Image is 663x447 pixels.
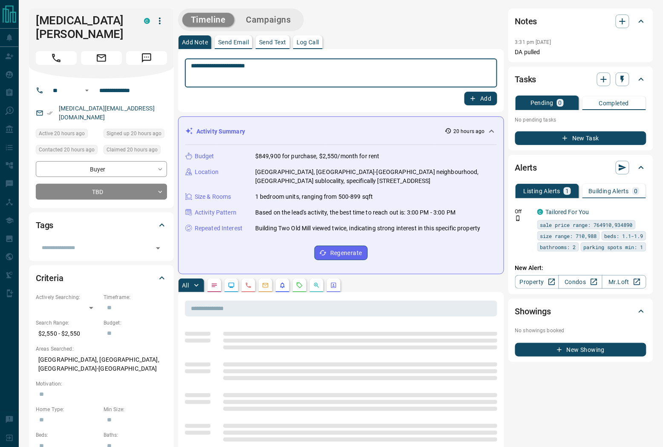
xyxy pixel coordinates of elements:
p: 1 [565,188,569,194]
p: Off [515,208,532,215]
h2: Tags [36,218,53,232]
span: sale price range: 764910,934890 [540,221,633,229]
span: beds: 1.1-1.9 [605,232,643,240]
svg: Lead Browsing Activity [228,282,235,289]
h2: Alerts [515,161,537,174]
button: New Task [515,131,646,145]
p: 20 hours ago [453,128,484,135]
p: Timeframe: [104,293,167,301]
span: Claimed 20 hours ago [107,145,158,154]
p: Send Text [259,39,286,45]
span: bathrooms: 2 [540,243,576,251]
div: Alerts [515,157,646,178]
h2: Criteria [36,271,63,285]
div: TBD [36,184,167,200]
div: Activity Summary20 hours ago [185,124,497,139]
a: Mr.Loft [602,275,646,289]
p: 0 [559,100,562,106]
p: Building Alerts [588,188,629,194]
p: $849,900 for purchase, $2,550/month for rent [255,152,380,161]
p: No pending tasks [515,113,646,126]
p: $2,550 - $2,550 [36,327,99,341]
span: Email [81,51,122,65]
p: Areas Searched: [36,345,167,353]
p: Listing Alerts [524,188,561,194]
p: Completed [599,100,629,106]
p: Repeated Interest [195,224,242,233]
span: Active 20 hours ago [39,129,85,138]
span: Contacted 20 hours ago [39,145,95,154]
p: Location [195,168,219,177]
svg: Requests [296,282,303,289]
p: 1 bedroom units, ranging from 500-899 sqft [255,192,373,201]
div: Buyer [36,161,167,177]
p: Actively Searching: [36,293,99,301]
p: All [182,282,189,288]
span: size range: 710,988 [540,232,597,240]
h1: [MEDICAL_DATA][PERSON_NAME] [36,14,131,41]
p: Based on the lead's activity, the best time to reach out is: 3:00 PM - 3:00 PM [255,208,455,217]
h2: Tasks [515,73,536,86]
div: Tasks [515,69,646,90]
p: Pending [530,100,553,106]
div: Tags [36,215,167,235]
button: Regenerate [314,246,368,260]
svg: Notes [211,282,218,289]
p: Motivation: [36,380,167,388]
p: Min Size: [104,406,167,413]
a: Tailored For You [546,209,589,215]
svg: Email Verified [47,110,53,116]
h2: Showings [515,305,551,318]
p: New Alert: [515,264,646,273]
a: [MEDICAL_DATA][EMAIL_ADDRESS][DOMAIN_NAME] [59,105,155,121]
p: Log Call [297,39,319,45]
span: Call [36,51,77,65]
a: Condos [559,275,602,289]
p: Beds: [36,431,99,439]
span: parking spots min: 1 [584,243,643,251]
div: Mon Oct 13 2025 [104,145,167,157]
p: 3:31 pm [DATE] [515,39,551,45]
svg: Push Notification Only [515,215,521,221]
p: Activity Summary [196,127,245,136]
p: Budget [195,152,214,161]
svg: Listing Alerts [279,282,286,289]
p: Baths: [104,431,167,439]
p: DA pulled [515,48,646,57]
div: Criteria [36,268,167,288]
button: New Showing [515,343,646,357]
p: [GEOGRAPHIC_DATA], [GEOGRAPHIC_DATA], [GEOGRAPHIC_DATA]-[GEOGRAPHIC_DATA] [36,353,167,376]
p: No showings booked [515,327,646,334]
button: Open [152,242,164,254]
span: Signed up 20 hours ago [107,129,161,138]
p: Activity Pattern [195,208,236,217]
span: Message [126,51,167,65]
div: Showings [515,301,646,322]
p: Size & Rooms [195,192,231,201]
p: Home Type: [36,406,99,413]
p: Add Note [182,39,208,45]
svg: Opportunities [313,282,320,289]
button: Timeline [182,13,234,27]
button: Campaigns [238,13,300,27]
p: Send Email [218,39,249,45]
div: condos.ca [537,209,543,215]
div: Mon Oct 13 2025 [104,129,167,141]
h2: Notes [515,15,537,28]
p: [GEOGRAPHIC_DATA], [GEOGRAPHIC_DATA]-[GEOGRAPHIC_DATA] neighbourhood, [GEOGRAPHIC_DATA] sublocali... [255,168,497,186]
div: condos.ca [144,18,150,24]
div: Notes [515,11,646,32]
p: Building Two Old Mill viewed twice, indicating strong interest in this specific property [255,224,481,233]
p: Budget: [104,319,167,327]
button: Add [464,92,497,105]
a: Property [515,275,559,289]
button: Open [82,85,92,96]
p: 0 [634,188,637,194]
svg: Calls [245,282,252,289]
div: Mon Oct 13 2025 [36,145,99,157]
svg: Agent Actions [330,282,337,289]
svg: Emails [262,282,269,289]
p: Search Range: [36,319,99,327]
div: Mon Oct 13 2025 [36,129,99,141]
